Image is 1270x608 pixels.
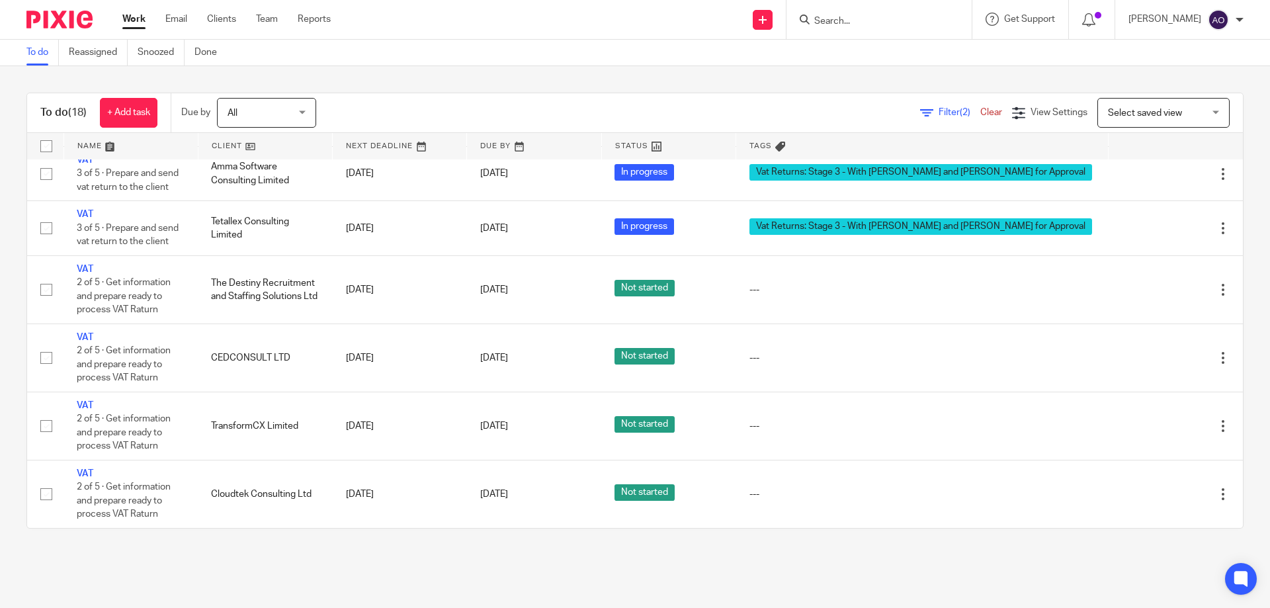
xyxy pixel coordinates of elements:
[77,224,179,247] span: 3 of 5 · Prepare and send vat return to the client
[138,40,185,65] a: Snoozed
[26,11,93,28] img: Pixie
[1004,15,1055,24] span: Get Support
[614,348,675,365] span: Not started
[40,106,87,120] h1: To do
[333,146,467,200] td: [DATE]
[77,483,171,519] span: 2 of 5 · Get information and prepare ready to process VAT Raturn
[198,255,332,324] td: The Destiny Recruitment and Staffing Solutions Ltd
[77,415,171,451] span: 2 of 5 · Get information and prepare ready to process VAT Raturn
[749,218,1092,235] span: Vat Returns: Stage 3 - With [PERSON_NAME] and [PERSON_NAME] for Approval
[480,421,508,431] span: [DATE]
[480,169,508,179] span: [DATE]
[198,201,332,255] td: Tetallex Consulting Limited
[69,40,128,65] a: Reassigned
[749,351,1095,365] div: ---
[68,107,87,118] span: (18)
[333,324,467,392] td: [DATE]
[122,13,146,26] a: Work
[749,419,1095,433] div: ---
[256,13,278,26] a: Team
[198,146,332,200] td: Amma Software Consulting Limited
[960,108,970,117] span: (2)
[228,109,237,118] span: All
[77,401,93,410] a: VAT
[333,255,467,324] td: [DATE]
[614,484,675,501] span: Not started
[749,283,1095,296] div: ---
[480,285,508,294] span: [DATE]
[77,265,93,274] a: VAT
[480,353,508,363] span: [DATE]
[198,460,332,528] td: Cloudtek Consulting Ltd
[198,392,332,460] td: TransformCX Limited
[813,16,932,28] input: Search
[165,13,187,26] a: Email
[77,333,93,342] a: VAT
[1108,109,1182,118] span: Select saved view
[1031,108,1087,117] span: View Settings
[77,278,171,314] span: 2 of 5 · Get information and prepare ready to process VAT Raturn
[614,416,675,433] span: Not started
[298,13,331,26] a: Reports
[749,142,772,150] span: Tags
[980,108,1002,117] a: Clear
[77,210,93,219] a: VAT
[480,490,508,499] span: [DATE]
[26,40,59,65] a: To do
[614,218,674,235] span: In progress
[77,155,93,165] a: VAT
[1128,13,1201,26] p: [PERSON_NAME]
[77,346,171,382] span: 2 of 5 · Get information and prepare ready to process VAT Raturn
[614,164,674,181] span: In progress
[333,460,467,528] td: [DATE]
[480,224,508,233] span: [DATE]
[77,469,93,478] a: VAT
[100,98,157,128] a: + Add task
[333,392,467,460] td: [DATE]
[939,108,980,117] span: Filter
[614,280,675,296] span: Not started
[181,106,210,119] p: Due by
[333,201,467,255] td: [DATE]
[198,324,332,392] td: CEDCONSULT LTD
[1208,9,1229,30] img: svg%3E
[749,164,1092,181] span: Vat Returns: Stage 3 - With [PERSON_NAME] and [PERSON_NAME] for Approval
[207,13,236,26] a: Clients
[194,40,227,65] a: Done
[77,169,179,192] span: 3 of 5 · Prepare and send vat return to the client
[749,488,1095,501] div: ---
